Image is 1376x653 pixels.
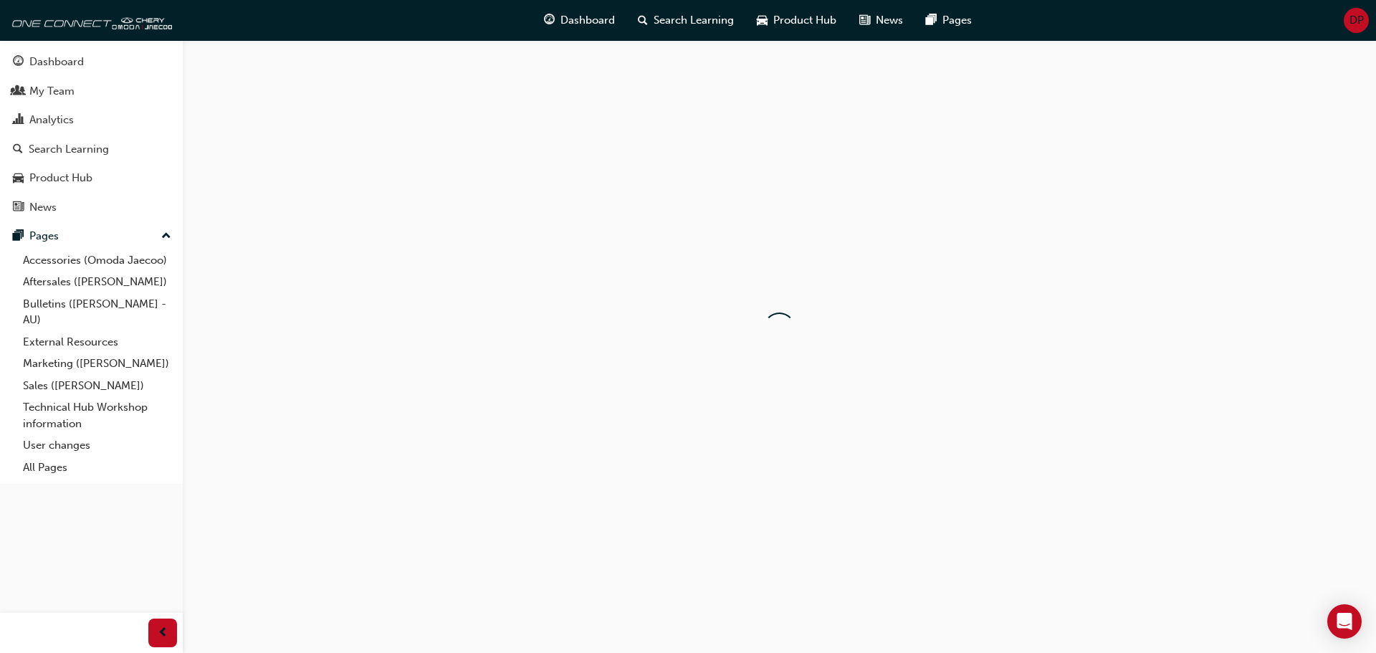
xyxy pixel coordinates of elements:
[17,457,177,479] a: All Pages
[17,293,177,331] a: Bulletins ([PERSON_NAME] - AU)
[560,12,615,29] span: Dashboard
[13,56,24,69] span: guage-icon
[876,12,903,29] span: News
[914,6,983,35] a: pages-iconPages
[6,107,177,133] a: Analytics
[29,112,74,128] div: Analytics
[17,396,177,434] a: Technical Hub Workshop information
[848,6,914,35] a: news-iconNews
[654,12,734,29] span: Search Learning
[13,230,24,243] span: pages-icon
[6,165,177,191] a: Product Hub
[1327,604,1362,639] div: Open Intercom Messenger
[1349,12,1364,29] span: DP
[926,11,937,29] span: pages-icon
[6,46,177,223] button: DashboardMy TeamAnalyticsSearch LearningProduct HubNews
[773,12,836,29] span: Product Hub
[757,11,768,29] span: car-icon
[17,271,177,293] a: Aftersales ([PERSON_NAME])
[745,6,848,35] a: car-iconProduct Hub
[17,331,177,353] a: External Resources
[942,12,972,29] span: Pages
[13,172,24,185] span: car-icon
[13,85,24,98] span: people-icon
[859,11,870,29] span: news-icon
[13,143,23,156] span: search-icon
[17,434,177,457] a: User changes
[532,6,626,35] a: guage-iconDashboard
[1344,8,1369,33] button: DP
[6,136,177,163] a: Search Learning
[17,353,177,375] a: Marketing ([PERSON_NAME])
[29,199,57,216] div: News
[544,11,555,29] span: guage-icon
[6,49,177,75] a: Dashboard
[6,223,177,249] button: Pages
[158,624,168,642] span: prev-icon
[7,6,172,34] img: oneconnect
[29,83,75,100] div: My Team
[13,201,24,214] span: news-icon
[6,78,177,105] a: My Team
[29,54,84,70] div: Dashboard
[29,170,92,186] div: Product Hub
[6,194,177,221] a: News
[29,141,109,158] div: Search Learning
[626,6,745,35] a: search-iconSearch Learning
[161,227,171,246] span: up-icon
[638,11,648,29] span: search-icon
[17,375,177,397] a: Sales ([PERSON_NAME])
[17,249,177,272] a: Accessories (Omoda Jaecoo)
[13,114,24,127] span: chart-icon
[29,228,59,244] div: Pages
